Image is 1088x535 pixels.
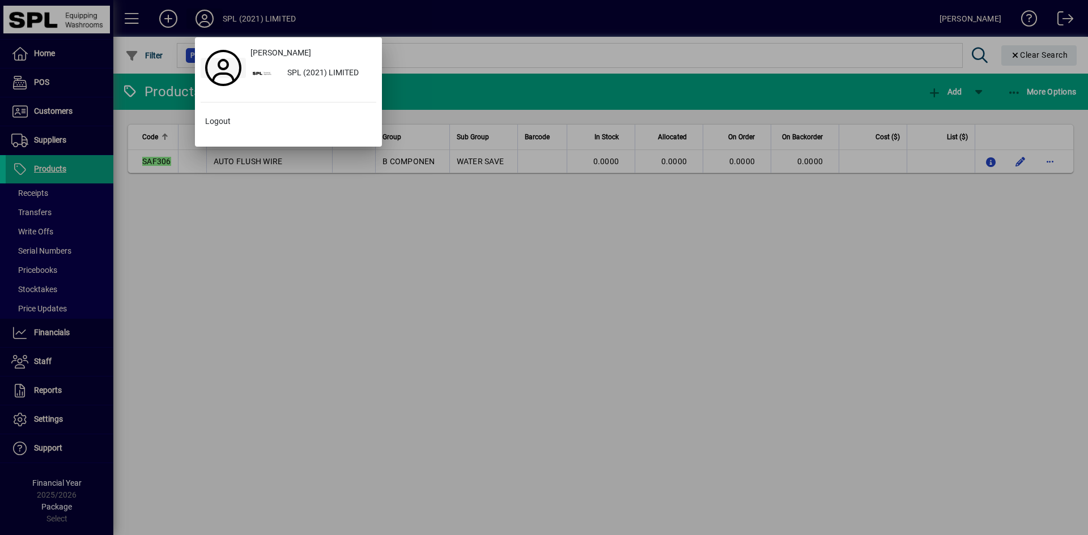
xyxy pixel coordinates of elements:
span: Logout [205,115,231,127]
button: Logout [201,112,376,132]
a: [PERSON_NAME] [246,43,376,63]
span: [PERSON_NAME] [250,47,311,59]
a: Profile [201,58,246,78]
div: SPL (2021) LIMITED [278,63,376,84]
button: SPL (2021) LIMITED [246,63,376,84]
